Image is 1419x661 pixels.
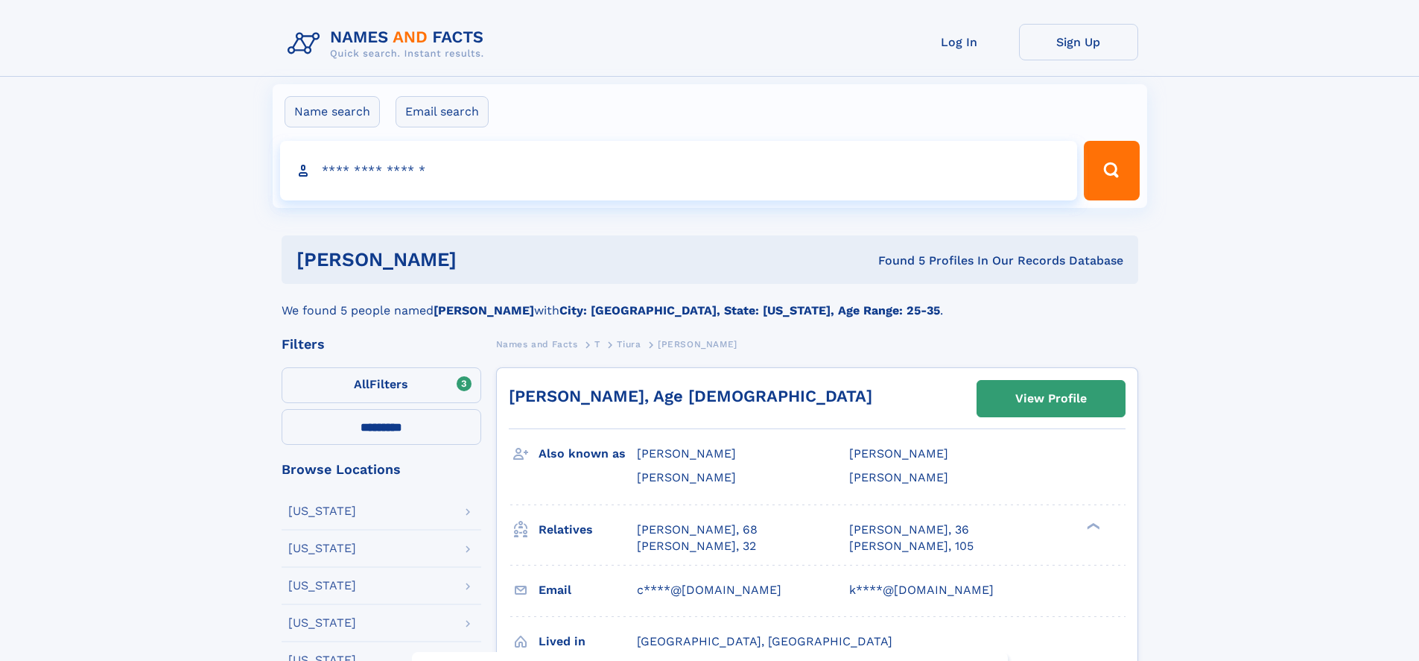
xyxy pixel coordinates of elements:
[1083,521,1101,531] div: ❯
[617,339,641,350] span: Tiura
[539,629,637,654] h3: Lived in
[637,470,736,484] span: [PERSON_NAME]
[285,96,380,127] label: Name search
[849,538,974,554] a: [PERSON_NAME], 105
[1084,141,1139,200] button: Search Button
[296,250,667,269] h1: [PERSON_NAME]
[288,580,356,592] div: [US_STATE]
[282,24,496,64] img: Logo Names and Facts
[900,24,1019,60] a: Log In
[509,387,872,405] a: [PERSON_NAME], Age [DEMOGRAPHIC_DATA]
[282,463,481,476] div: Browse Locations
[539,441,637,467] h3: Also known as
[282,338,481,351] div: Filters
[396,96,489,127] label: Email search
[849,446,948,461] span: [PERSON_NAME]
[658,339,737,350] span: [PERSON_NAME]
[559,303,940,317] b: City: [GEOGRAPHIC_DATA], State: [US_STATE], Age Range: 25-35
[667,253,1123,269] div: Found 5 Profiles In Our Records Database
[539,578,637,603] h3: Email
[1015,382,1087,416] div: View Profile
[1019,24,1138,60] a: Sign Up
[849,470,948,484] span: [PERSON_NAME]
[849,522,969,538] a: [PERSON_NAME], 36
[288,617,356,629] div: [US_STATE]
[637,538,756,554] a: [PERSON_NAME], 32
[637,446,736,461] span: [PERSON_NAME]
[539,517,637,543] h3: Relatives
[594,335,600,353] a: T
[496,335,578,353] a: Names and Facts
[354,377,369,391] span: All
[288,543,356,554] div: [US_STATE]
[637,634,892,648] span: [GEOGRAPHIC_DATA], [GEOGRAPHIC_DATA]
[280,141,1078,200] input: search input
[594,339,600,350] span: T
[977,381,1125,417] a: View Profile
[434,303,534,317] b: [PERSON_NAME]
[637,522,758,538] a: [PERSON_NAME], 68
[282,367,481,403] label: Filters
[282,284,1138,320] div: We found 5 people named with .
[617,335,641,353] a: Tiura
[288,505,356,517] div: [US_STATE]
